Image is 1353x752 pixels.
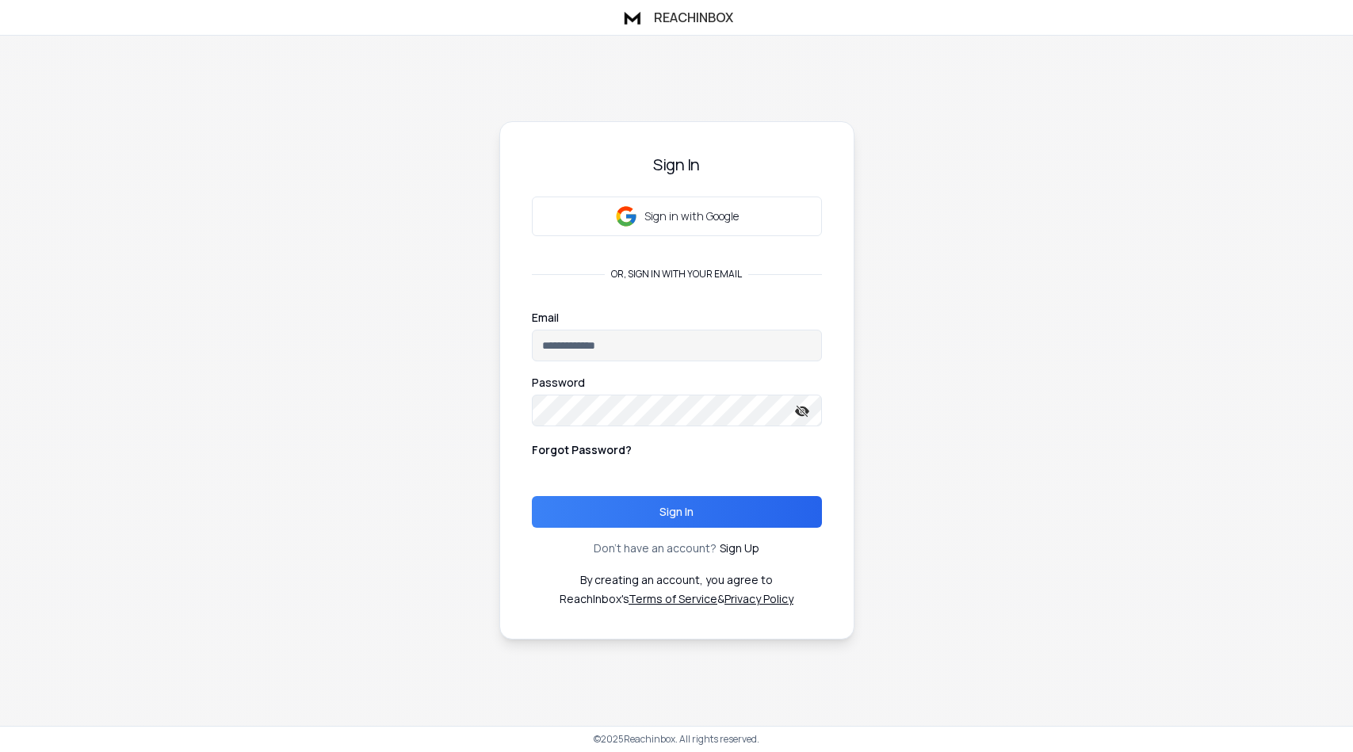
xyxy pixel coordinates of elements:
p: Don't have an account? [594,540,717,556]
p: Sign in with Google [644,208,739,224]
button: Sign In [532,496,822,528]
img: logo [621,6,644,29]
h3: Sign In [532,154,822,176]
label: Email [532,312,559,323]
a: Sign Up [720,540,759,556]
a: Terms of Service [629,591,717,606]
p: or, sign in with your email [605,268,748,281]
button: Sign in with Google [532,197,822,236]
a: Privacy Policy [724,591,793,606]
label: Password [532,377,585,388]
p: By creating an account, you agree to [580,572,773,588]
p: Forgot Password? [532,442,632,458]
p: © 2025 Reachinbox. All rights reserved. [594,733,759,746]
a: ReachInbox [621,6,733,29]
p: ReachInbox's & [560,591,793,607]
h1: ReachInbox [654,8,733,27]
